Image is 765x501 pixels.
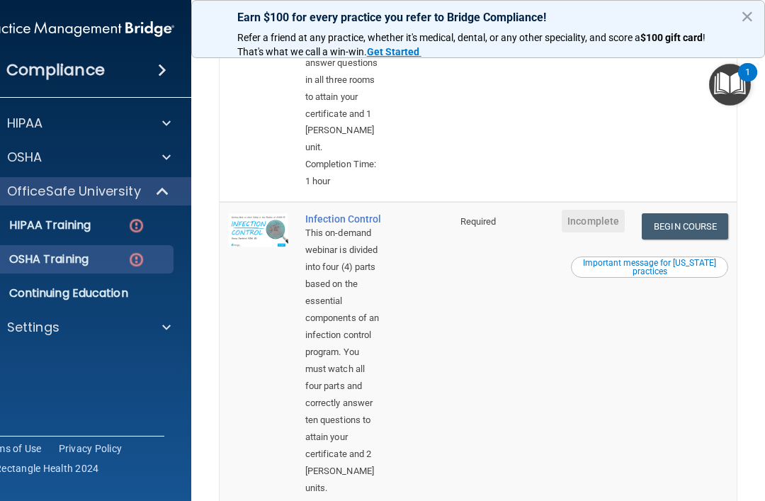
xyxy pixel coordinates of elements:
p: Settings [7,319,59,336]
p: Earn $100 for every practice you refer to Bridge Compliance! [237,11,720,24]
div: Important message for [US_STATE] practices [573,259,726,276]
img: danger-circle.6113f641.png [127,217,145,235]
p: OSHA [7,149,42,166]
button: Open Resource Center, 1 new notification [709,64,751,106]
strong: $100 gift card [640,32,703,43]
div: This on-demand webinar is divided into four (4) parts based on the essential components of an inf... [305,225,381,497]
img: danger-circle.6113f641.png [127,251,145,269]
p: OfficeSafe University [7,183,141,200]
p: HIPAA [7,115,43,132]
h4: Compliance [6,60,105,80]
button: Read this if you are a dental practitioner in the state of CA [571,257,728,278]
a: Get Started [367,46,421,57]
button: Close [741,5,754,28]
span: ! That's what we call a win-win. [237,32,708,57]
a: Privacy Policy [59,441,123,456]
div: Completion Time: 1 hour [305,156,381,190]
a: Infection Control [305,213,381,225]
a: Begin Course [642,213,728,240]
span: Refer a friend at any practice, whether it's medical, dental, or any other speciality, and score a [237,32,640,43]
span: Incomplete [562,210,625,232]
span: Required [460,216,497,227]
div: 1 [745,72,750,91]
strong: Get Started [367,46,419,57]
